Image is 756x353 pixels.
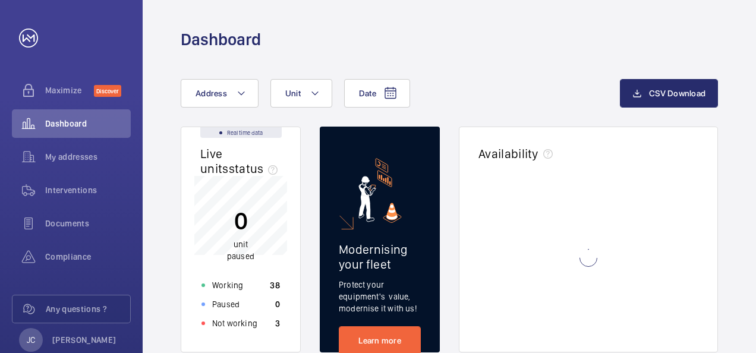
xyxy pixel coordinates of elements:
p: 0 [275,298,280,310]
p: 3 [275,317,280,329]
h1: Dashboard [181,29,261,51]
p: Not working [212,317,257,329]
span: Interventions [45,184,131,196]
p: unit [227,238,254,262]
span: Address [196,89,227,98]
span: Maximize [45,84,94,96]
span: Discover [94,85,121,97]
span: Dashboard [45,118,131,130]
span: Documents [45,218,131,229]
button: Unit [270,79,332,108]
h2: Availability [478,146,538,161]
span: Any questions ? [46,303,130,315]
p: Paused [212,298,240,310]
span: CSV Download [649,89,705,98]
p: [PERSON_NAME] [52,334,116,346]
button: Date [344,79,410,108]
span: Unit [285,89,301,98]
p: 38 [270,279,280,291]
span: Compliance [45,251,131,263]
span: My addresses [45,151,131,163]
p: 0 [227,206,254,235]
img: marketing-card.svg [358,158,402,223]
span: paused [227,251,254,261]
span: Date [359,89,376,98]
h2: Modernising your fleet [339,242,421,272]
h2: Live units [200,146,282,176]
button: Address [181,79,259,108]
p: Working [212,279,243,291]
span: status [229,161,283,176]
div: Real time data [200,127,282,138]
button: CSV Download [620,79,718,108]
p: JC [27,334,35,346]
p: Protect your equipment's value, modernise it with us! [339,279,421,314]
